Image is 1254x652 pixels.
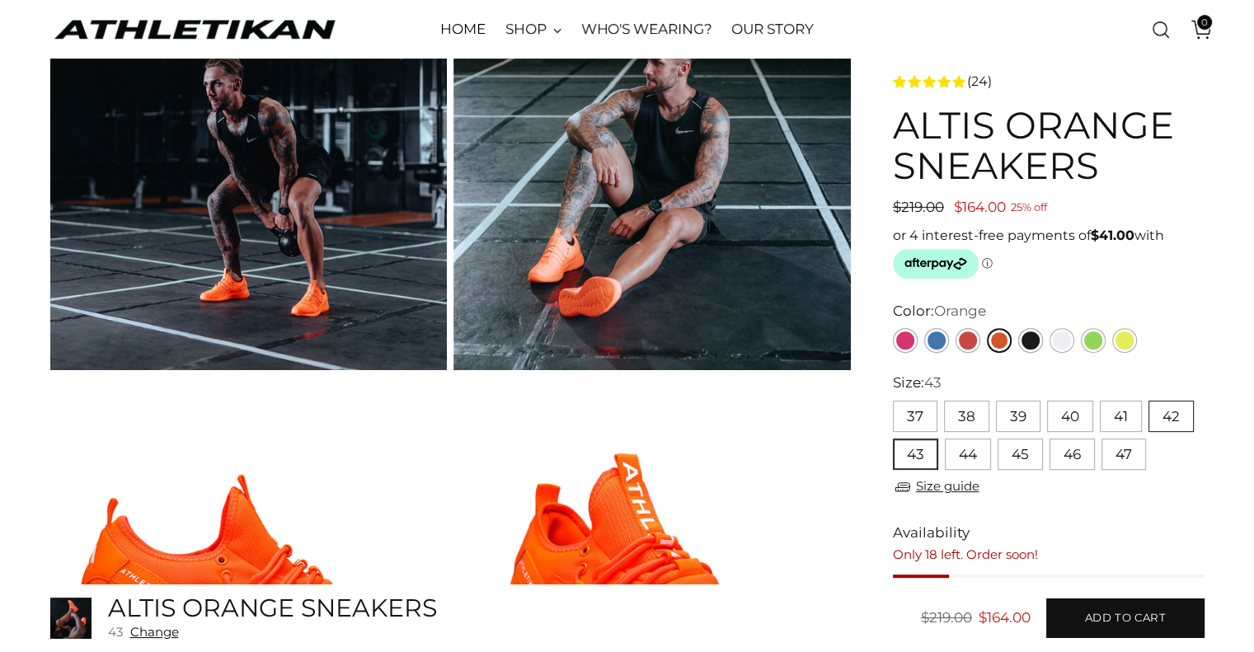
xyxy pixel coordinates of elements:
[924,328,949,353] a: Blue
[893,328,918,353] a: Pink
[996,401,1040,432] button: 39
[893,476,979,497] a: Size guide
[893,523,970,544] span: Availability
[893,105,1205,186] h1: ALTIS Orange Sneakers
[893,71,1205,91] a: 4.8 rating (24 votes)
[998,439,1043,470] button: 45
[893,546,1038,562] span: Only 18 left. Order soon!
[945,439,991,470] button: 44
[1046,598,1204,638] button: Add to cart
[934,303,986,319] span: Orange
[581,12,712,48] a: WHO'S WEARING?
[978,609,1030,626] span: $164.00
[1050,439,1095,470] button: 46
[1081,328,1106,353] a: Green
[50,16,339,42] a: ATHLETIKAN
[1084,610,1166,626] span: Add to cart
[924,374,942,391] span: 43
[1018,328,1043,353] a: Black
[1197,15,1212,30] span: 0
[1050,328,1074,353] a: White
[1148,401,1194,432] button: 42
[893,301,986,322] label: Color:
[108,594,437,622] h5: ALTIS Orange Sneakers
[956,328,980,353] a: Red
[893,401,937,432] button: 37
[731,12,813,48] a: OUR STORY
[1011,197,1047,218] span: 25% off
[1179,13,1212,46] a: Open cart modal
[893,373,942,394] label: Size:
[920,609,971,626] span: $219.00
[954,199,1006,215] span: $164.00
[893,439,938,470] button: 43
[130,624,179,640] button: Change
[1101,439,1146,470] button: 47
[967,72,992,91] span: (24)
[440,12,486,48] a: HOME
[944,401,989,432] button: 38
[1100,401,1142,432] button: 41
[893,199,944,215] span: $219.00
[1144,13,1177,46] a: Open search modal
[50,598,92,639] img: ALTIS Orange Sneakers
[1112,328,1137,353] a: Yellow
[987,328,1012,353] a: Orange
[1047,401,1093,432] button: 40
[108,624,124,640] span: 43
[505,12,561,48] a: SHOP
